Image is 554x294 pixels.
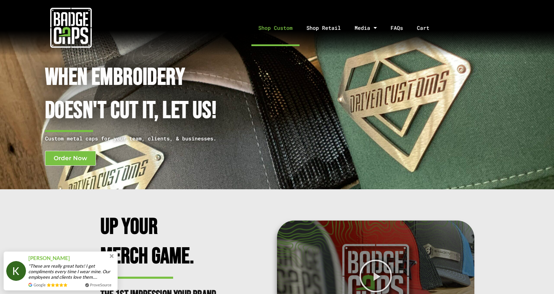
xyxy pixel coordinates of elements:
span: Order Now [54,155,87,161]
div: Play Video [359,259,393,293]
div: Widget de chat [519,261,554,294]
nav: Menu [142,10,554,46]
span: "These are really great hats! I get compliments every time I wear mine. Our employees and clients... [28,263,115,280]
a: Shop Retail [300,10,348,46]
iframe: Chat Widget [519,261,554,294]
a: FAQs [384,10,410,46]
a: Cart [410,10,445,46]
img: provesource review source [28,283,32,287]
span: [PERSON_NAME] [28,254,70,262]
span: Google [34,282,46,288]
h2: Up Your Merch Game. [100,213,222,271]
a: Order Now [45,151,96,166]
h1: When Embroidery Doesn't cut it, Let Us! [45,61,246,128]
a: Shop Custom [251,10,300,46]
p: Custom metal caps for your team, clients, & businesses. [45,134,246,143]
a: ProveSource [90,282,111,288]
img: provesource social proof notification image [6,261,26,281]
a: Media [348,10,384,46]
img: badgecaps white logo with green acccent [50,7,92,49]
